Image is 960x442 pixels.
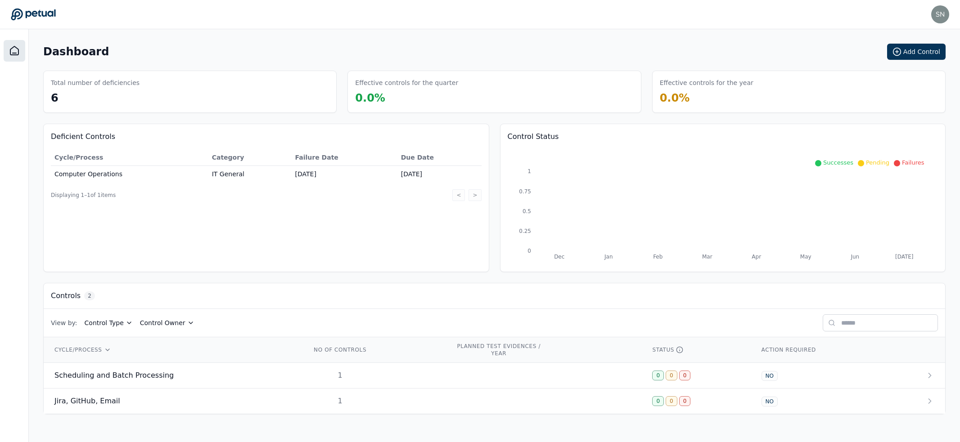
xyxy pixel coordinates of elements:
[604,254,613,260] tspan: Jan
[469,189,481,201] button: >
[508,131,938,142] h3: Control Status
[666,371,677,380] div: 0
[208,166,292,183] td: IT General
[311,370,369,381] div: 1
[397,166,482,183] td: [DATE]
[51,192,116,199] span: Displaying 1– 1 of 1 items
[51,149,208,166] th: Cycle/Process
[519,228,531,234] tspan: 0.25
[54,346,290,353] div: CYCLE/PROCESS
[292,149,397,166] th: Failure Date
[527,168,531,174] tspan: 1
[455,343,542,357] div: PLANNED TEST EVIDENCES / YEAR
[522,208,531,214] tspan: 0.5
[355,78,458,87] h3: Effective controls for the quarter
[51,318,77,327] span: View by:
[51,92,59,104] span: 6
[11,8,56,21] a: Go to Dashboard
[397,149,482,166] th: Due Date
[679,371,691,380] div: 0
[800,254,811,260] tspan: May
[51,78,140,87] h3: Total number of deficiencies
[292,166,397,183] td: [DATE]
[452,189,465,201] button: <
[823,159,853,166] span: Successes
[652,346,739,353] div: STATUS
[311,396,369,406] div: 1
[679,396,691,406] div: 0
[762,397,778,406] div: NO
[752,254,761,260] tspan: Apr
[85,318,133,327] button: Control Type
[51,166,208,183] td: Computer Operations
[51,131,482,142] h3: Deficient Controls
[887,44,946,60] button: Add Control
[43,45,109,59] h1: Dashboard
[140,318,194,327] button: Control Owner
[850,254,859,260] tspan: Jun
[311,346,369,353] div: NO OF CONTROLS
[54,370,174,381] span: Scheduling and Batch Processing
[866,159,889,166] span: Pending
[902,159,924,166] span: Failures
[666,396,677,406] div: 0
[660,78,753,87] h3: Effective controls for the year
[554,254,564,260] tspan: Dec
[660,92,690,104] span: 0.0 %
[4,40,25,62] a: Dashboard
[652,396,664,406] div: 0
[931,5,949,23] img: snir+upstart@petual.ai
[54,396,120,406] span: Jira, GitHub, Email
[895,254,913,260] tspan: [DATE]
[653,254,663,260] tspan: Feb
[652,371,664,380] div: 0
[208,149,292,166] th: Category
[702,254,712,260] tspan: Mar
[51,290,81,301] h3: Controls
[355,92,385,104] span: 0.0 %
[519,188,531,195] tspan: 0.75
[751,337,890,363] th: ACTION REQUIRED
[84,291,95,300] span: 2
[527,248,531,254] tspan: 0
[762,371,778,381] div: NO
